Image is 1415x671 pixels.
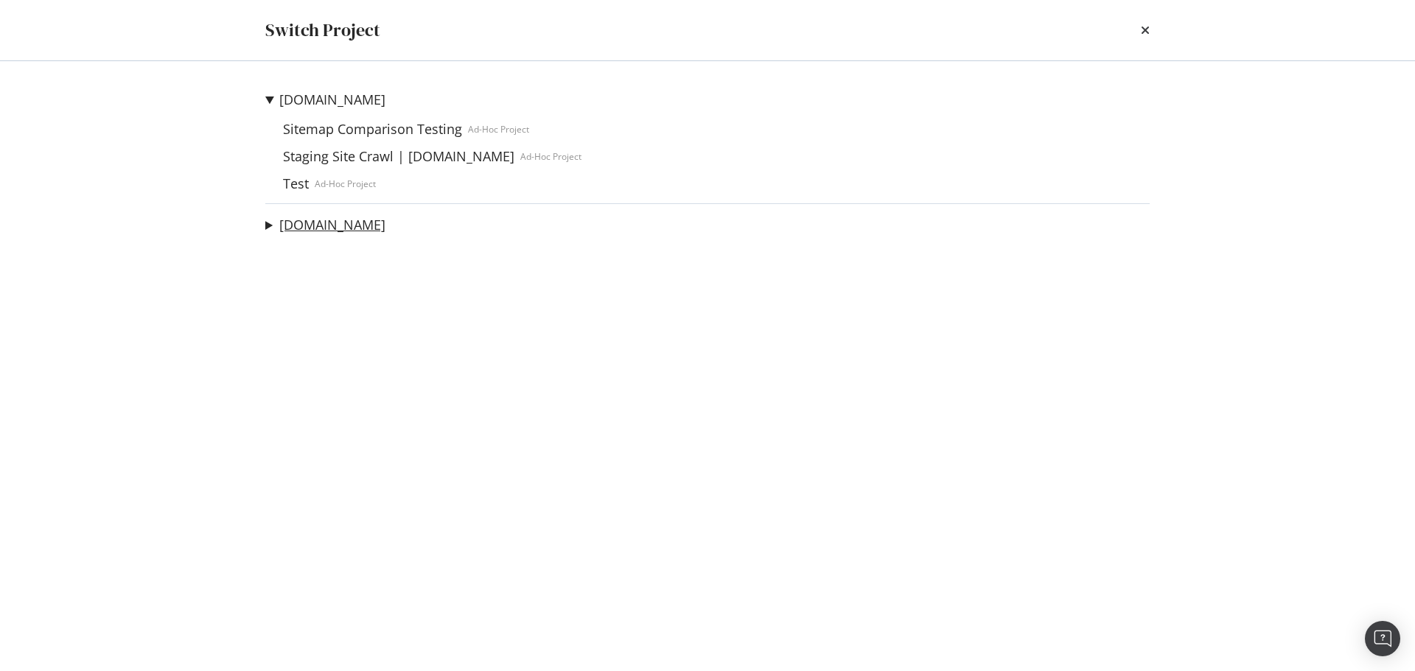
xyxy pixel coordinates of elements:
div: Ad-Hoc Project [468,123,529,136]
div: Switch Project [265,18,380,43]
div: Ad-Hoc Project [315,178,376,190]
a: [DOMAIN_NAME] [279,217,385,233]
div: times [1141,18,1150,43]
a: Test [277,176,315,192]
a: Staging Site Crawl | [DOMAIN_NAME] [277,149,520,164]
a: [DOMAIN_NAME] [279,92,385,108]
a: Sitemap Comparison Testing [277,122,468,137]
summary: [DOMAIN_NAME] [265,91,581,110]
div: Open Intercom Messenger [1365,621,1400,656]
div: Ad-Hoc Project [520,150,581,163]
summary: [DOMAIN_NAME] [265,216,385,235]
